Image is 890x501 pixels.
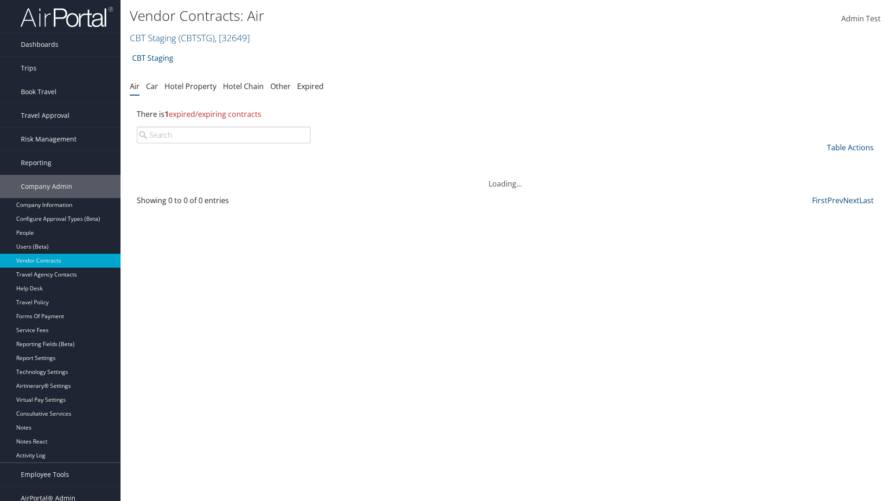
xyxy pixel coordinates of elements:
[21,80,57,103] span: Book Travel
[21,128,76,151] span: Risk Management
[165,81,216,91] a: Hotel Property
[827,142,874,153] a: Table Actions
[841,13,881,24] span: Admin Test
[21,151,51,174] span: Reporting
[270,81,291,91] a: Other
[223,81,264,91] a: Hotel Chain
[165,109,261,119] span: expired/expiring contracts
[827,195,843,206] a: Prev
[297,81,324,91] a: Expired
[21,104,70,127] span: Travel Approval
[859,195,874,206] a: Last
[165,109,169,119] strong: 1
[130,167,881,189] div: Loading...
[178,32,215,44] span: ( CBTSTG )
[137,127,311,143] input: Search
[812,195,827,206] a: First
[21,175,72,198] span: Company Admin
[130,102,881,127] div: There is
[21,57,37,80] span: Trips
[843,195,859,206] a: Next
[130,81,140,91] a: Air
[130,32,250,44] a: CBT Staging
[841,5,881,33] a: Admin Test
[137,195,311,211] div: Showing 0 to 0 of 0 entries
[130,6,630,26] h1: Vendor Contracts: Air
[132,49,173,67] a: CBT Staging
[215,32,250,44] span: , [ 32649 ]
[146,81,158,91] a: Car
[20,6,113,28] img: airportal-logo.png
[21,33,58,56] span: Dashboards
[21,463,69,486] span: Employee Tools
